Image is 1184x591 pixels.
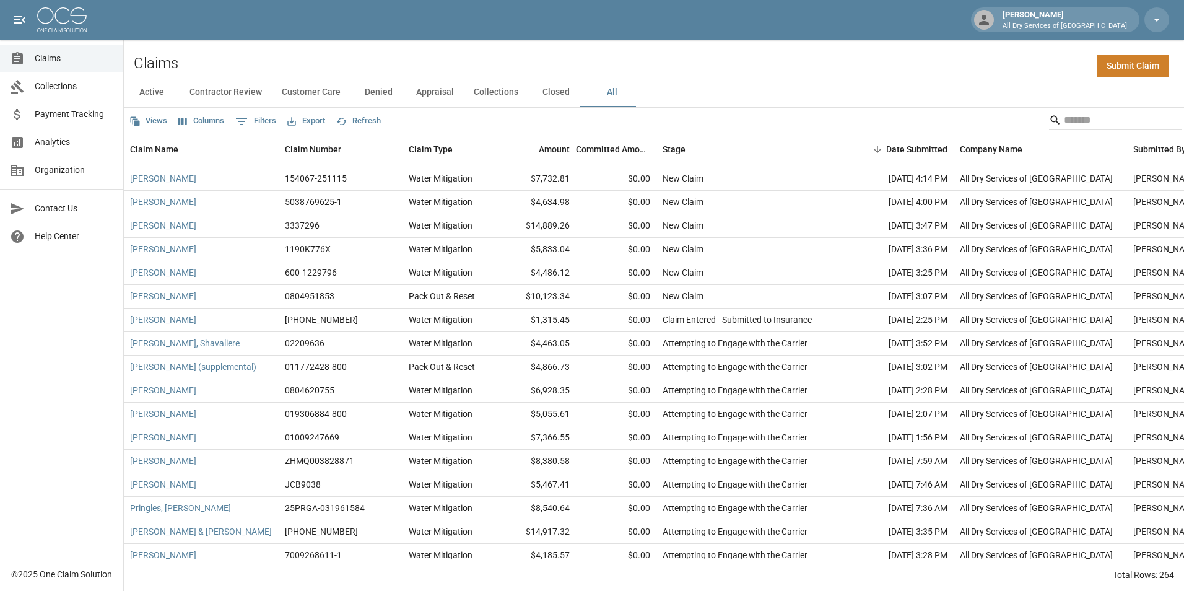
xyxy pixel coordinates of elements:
[37,7,87,32] img: ocs-logo-white-transparent.png
[285,455,354,467] div: ZHMQ003828871
[175,112,227,131] button: Select columns
[409,408,472,420] div: Water Mitigation
[285,502,365,514] div: 25PRGA-031961584
[495,214,576,238] div: $14,889.26
[576,332,656,356] div: $0.00
[576,214,656,238] div: $0.00
[576,403,656,426] div: $0.00
[495,379,576,403] div: $6,928.35
[960,478,1113,491] div: All Dry Services of Atlanta
[663,525,807,538] div: Attempting to Engage with the Carrier
[842,403,954,426] div: [DATE] 2:07 PM
[130,243,196,255] a: [PERSON_NAME]
[960,313,1113,326] div: All Dry Services of Atlanta
[7,7,32,32] button: open drawer
[663,243,703,255] div: New Claim
[663,196,703,208] div: New Claim
[960,431,1113,444] div: All Dry Services of Atlanta
[495,403,576,426] div: $5,055.61
[285,525,358,538] div: 01-009-082254
[285,196,342,208] div: 5038769625-1
[285,172,347,185] div: 154067-251115
[663,266,703,279] div: New Claim
[495,167,576,191] div: $7,732.81
[180,77,272,107] button: Contractor Review
[842,191,954,214] div: [DATE] 4:00 PM
[663,132,686,167] div: Stage
[130,132,178,167] div: Claim Name
[35,202,113,215] span: Contact Us
[576,520,656,544] div: $0.00
[960,266,1113,279] div: All Dry Services of Atlanta
[130,313,196,326] a: [PERSON_NAME]
[576,191,656,214] div: $0.00
[576,544,656,567] div: $0.00
[285,313,358,326] div: 01-009-039836
[495,426,576,450] div: $7,366.55
[35,164,113,177] span: Organization
[842,379,954,403] div: [DATE] 2:28 PM
[842,261,954,285] div: [DATE] 3:25 PM
[285,408,347,420] div: 019306884-800
[960,219,1113,232] div: All Dry Services of Atlanta
[35,80,113,93] span: Collections
[130,172,196,185] a: [PERSON_NAME]
[409,219,472,232] div: Water Mitigation
[130,455,196,467] a: [PERSON_NAME]
[576,132,656,167] div: Committed Amount
[960,337,1113,349] div: All Dry Services of Atlanta
[409,431,472,444] div: Water Mitigation
[285,132,341,167] div: Claim Number
[663,455,807,467] div: Attempting to Engage with the Carrier
[35,52,113,65] span: Claims
[130,337,240,349] a: [PERSON_NAME], Shavaliere
[409,361,475,373] div: Pack Out & Reset
[960,549,1113,561] div: All Dry Services of Atlanta
[663,549,807,561] div: Attempting to Engage with the Carrier
[576,473,656,497] div: $0.00
[528,77,584,107] button: Closed
[960,408,1113,420] div: All Dry Services of Atlanta
[842,426,954,450] div: [DATE] 1:56 PM
[124,132,279,167] div: Claim Name
[576,309,656,332] div: $0.00
[232,112,279,131] button: Show filters
[495,309,576,332] div: $1,315.45
[954,132,1127,167] div: Company Name
[134,55,178,72] h2: Claims
[842,309,954,332] div: [DATE] 2:25 PM
[576,497,656,520] div: $0.00
[539,132,570,167] div: Amount
[333,112,384,131] button: Refresh
[406,77,464,107] button: Appraisal
[495,261,576,285] div: $4,486.12
[495,520,576,544] div: $14,917.32
[409,196,472,208] div: Water Mitigation
[285,478,321,491] div: JCB9038
[842,356,954,379] div: [DATE] 3:02 PM
[960,361,1113,373] div: All Dry Services of Atlanta
[409,478,472,491] div: Water Mitigation
[842,238,954,261] div: [DATE] 3:36 PM
[576,132,650,167] div: Committed Amount
[409,266,472,279] div: Water Mitigation
[495,132,576,167] div: Amount
[842,473,954,497] div: [DATE] 7:46 AM
[663,172,703,185] div: New Claim
[842,544,954,567] div: [DATE] 3:28 PM
[279,132,403,167] div: Claim Number
[285,549,342,561] div: 7009268611-1
[1097,55,1169,77] a: Submit Claim
[663,290,703,302] div: New Claim
[663,431,807,444] div: Attempting to Engage with the Carrier
[285,290,334,302] div: 0804951853
[130,431,196,444] a: [PERSON_NAME]
[495,497,576,520] div: $8,540.64
[285,243,331,255] div: 1190K776X
[409,172,472,185] div: Water Mitigation
[663,384,807,396] div: Attempting to Engage with the Carrier
[656,132,842,167] div: Stage
[130,196,196,208] a: [PERSON_NAME]
[285,337,324,349] div: 02209636
[576,356,656,379] div: $0.00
